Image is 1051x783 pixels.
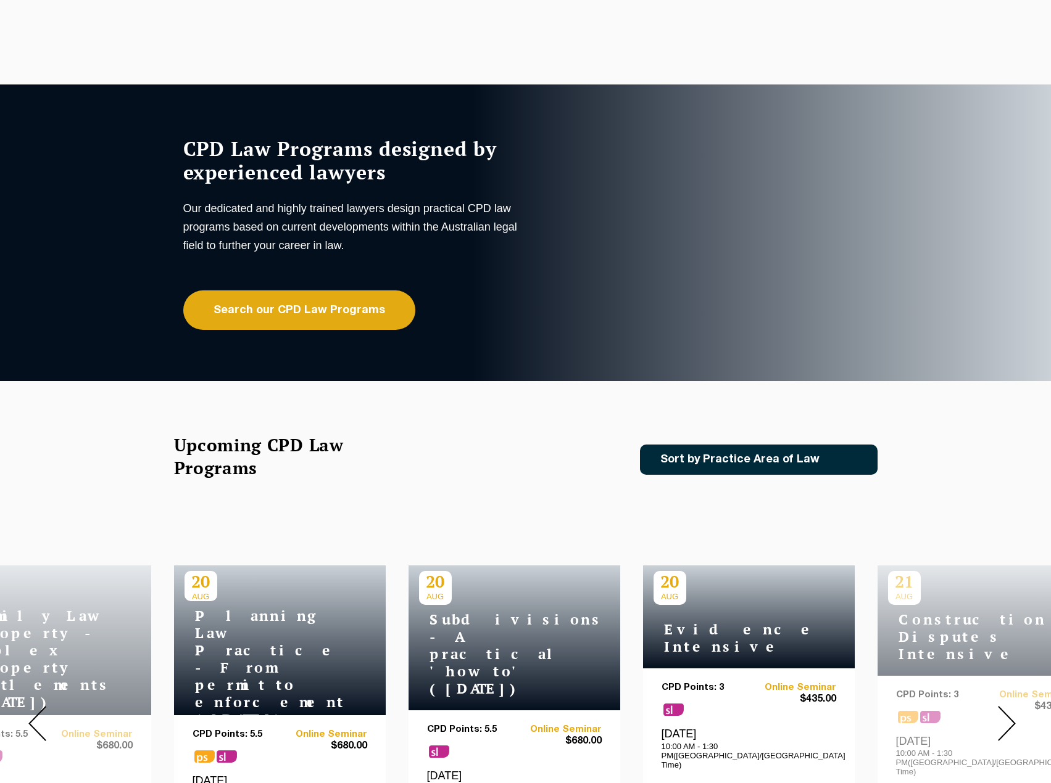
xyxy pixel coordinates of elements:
[654,592,686,601] span: AUG
[183,290,415,330] a: Search our CPD Law Programs
[654,621,808,655] h4: Evidence Intensive
[998,706,1016,741] img: Next
[174,433,375,479] h2: Upcoming CPD Law Programs
[419,611,573,697] h4: Subdivisions - A practical 'how to' ([DATE])
[663,703,684,716] span: sl
[183,137,523,184] h1: CPD Law Programs designed by experienced lawyers
[514,724,602,735] a: Online Seminar
[280,729,367,740] a: Online Seminar
[640,445,878,475] a: Sort by Practice Area of Law
[429,745,449,758] span: sl
[749,683,836,693] a: Online Seminar
[419,571,452,592] p: 20
[217,750,237,763] span: sl
[839,454,854,465] img: Icon
[662,742,836,769] p: 10:00 AM - 1:30 PM([GEOGRAPHIC_DATA]/[GEOGRAPHIC_DATA] Time)
[749,693,836,706] span: $435.00
[185,607,339,728] h4: Planning Law Practice - From permit to enforcement ([DATE])
[654,571,686,592] p: 20
[185,592,217,601] span: AUG
[194,750,215,763] span: ps
[419,592,452,601] span: AUG
[280,740,367,753] span: $680.00
[662,727,836,769] div: [DATE]
[427,724,515,735] p: CPD Points: 5.5
[514,735,602,748] span: $680.00
[28,706,46,741] img: Prev
[193,729,280,740] p: CPD Points: 5.5
[662,683,749,693] p: CPD Points: 3
[185,571,217,592] p: 20
[183,199,523,255] p: Our dedicated and highly trained lawyers design practical CPD law programs based on current devel...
